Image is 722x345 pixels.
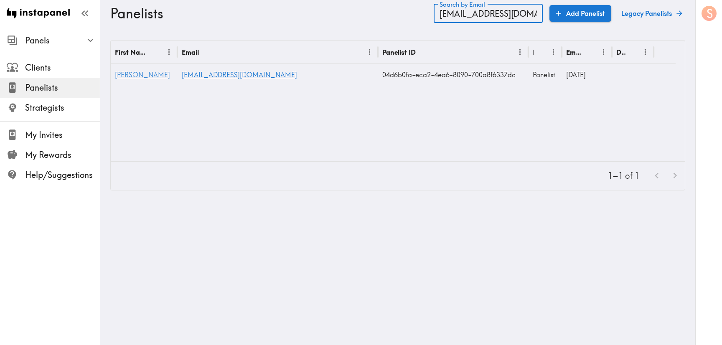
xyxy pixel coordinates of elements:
[115,48,149,56] div: First Name
[529,64,562,86] div: Panelist
[547,46,560,58] button: Menu
[707,6,713,21] span: S
[182,71,297,79] a: [EMAIL_ADDRESS][DOMAIN_NAME]
[25,129,100,141] span: My Invites
[608,170,639,182] p: 1–1 of 1
[533,48,534,56] div: Role
[25,35,100,46] span: Panels
[25,169,100,181] span: Help/Suggestions
[549,5,611,22] a: Add Panelist
[110,5,427,21] h3: Panelists
[163,46,175,58] button: Menu
[363,46,376,58] button: Menu
[382,48,416,56] div: Panelist ID
[514,46,526,58] button: Menu
[200,46,213,58] button: Sort
[597,46,610,58] button: Menu
[25,102,100,114] span: Strategists
[562,64,612,86] div: 7/16/2025
[25,82,100,94] span: Panelists
[616,48,625,56] div: Deleted
[417,46,430,58] button: Sort
[182,48,199,56] div: Email
[639,46,652,58] button: Menu
[150,46,163,58] button: Sort
[701,5,717,22] button: S
[618,5,685,22] a: Legacy Panelists
[115,71,170,79] a: [PERSON_NAME]
[566,48,584,56] div: Email Verified
[585,46,597,58] button: Sort
[378,64,529,86] div: 04d6b0fa-eca2-4ea6-8090-700a8f6337dc
[626,46,639,58] button: Sort
[25,149,100,161] span: My Rewards
[534,46,547,58] button: Sort
[25,62,100,74] span: Clients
